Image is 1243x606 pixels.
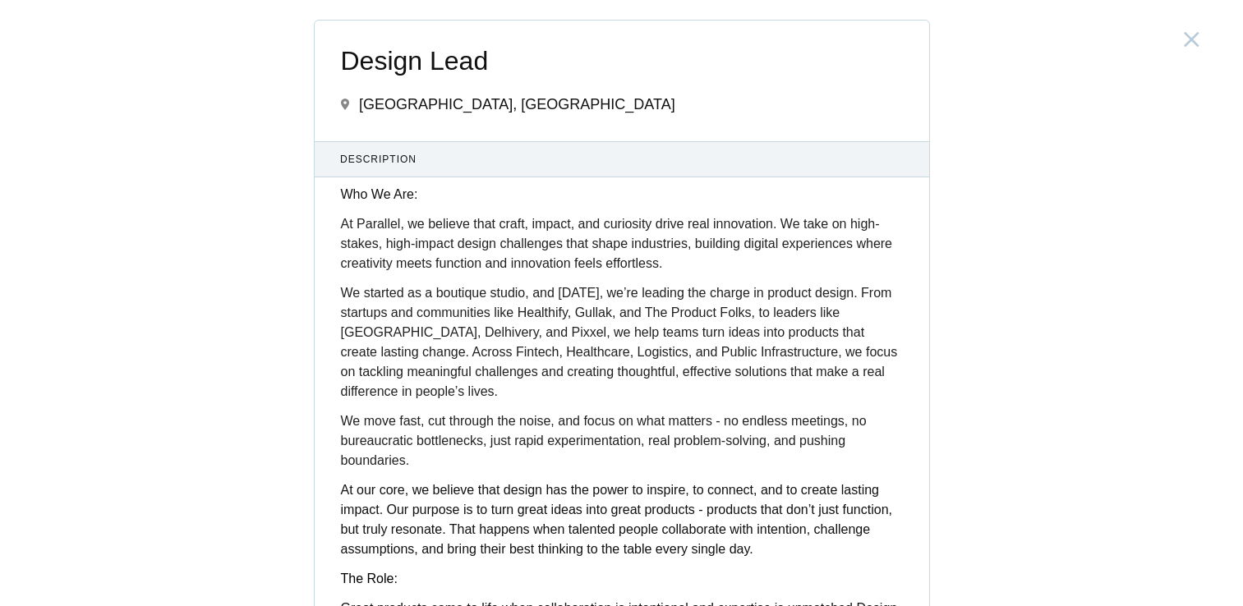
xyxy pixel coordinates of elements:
span: We started as a boutique studio, and [DATE], we’re leading the charge in product design. From sta... [341,286,898,398]
strong: Who We Are: [341,187,418,201]
span: [GEOGRAPHIC_DATA], [GEOGRAPHIC_DATA] [359,96,675,112]
span: At Parallel, we believe that craft, impact, and curiosity drive real innovation. We take on high-... [341,217,893,270]
span: At our core, we believe that design has the power to inspire, to connect, and to create lasting i... [341,483,892,556]
span: We move fast, cut through the noise, and focus on what matters - no endless meetings, no bureaucr... [341,414,867,467]
span: The Role: [341,572,398,585]
span: Design Lead [341,47,903,76]
span: Description [340,152,903,167]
